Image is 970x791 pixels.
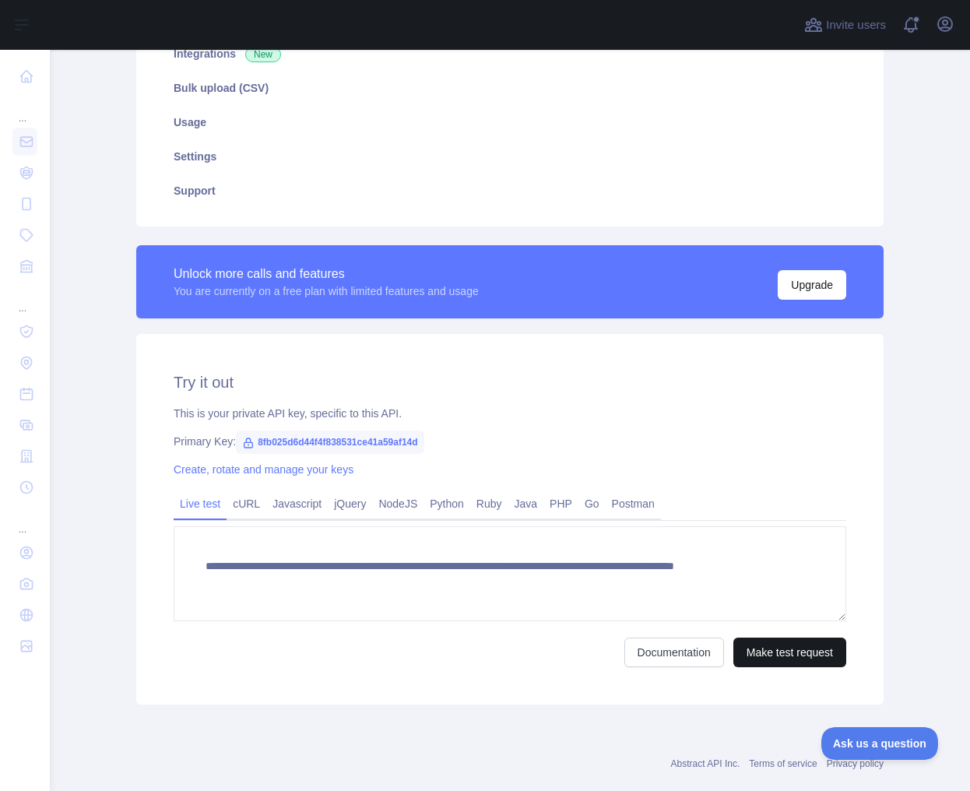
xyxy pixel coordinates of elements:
[749,758,817,769] a: Terms of service
[174,406,846,421] div: This is your private API key, specific to this API.
[174,434,846,449] div: Primary Key:
[155,105,865,139] a: Usage
[624,638,724,667] a: Documentation
[328,491,372,516] a: jQuery
[174,371,846,393] h2: Try it out
[827,758,884,769] a: Privacy policy
[174,491,227,516] a: Live test
[508,491,544,516] a: Java
[778,270,846,300] button: Upgrade
[174,463,353,476] a: Create, rotate and manage your keys
[821,727,939,760] iframe: Toggle Customer Support
[12,504,37,536] div: ...
[155,71,865,105] a: Bulk upload (CSV)
[174,265,479,283] div: Unlock more calls and features
[671,758,740,769] a: Abstract API Inc.
[801,12,889,37] button: Invite users
[155,174,865,208] a: Support
[372,491,423,516] a: NodeJS
[423,491,470,516] a: Python
[174,283,479,299] div: You are currently on a free plan with limited features and usage
[826,16,886,34] span: Invite users
[733,638,846,667] button: Make test request
[227,491,266,516] a: cURL
[12,93,37,125] div: ...
[245,47,281,62] span: New
[606,491,661,516] a: Postman
[12,283,37,315] div: ...
[155,37,865,71] a: Integrations New
[578,491,606,516] a: Go
[155,139,865,174] a: Settings
[470,491,508,516] a: Ruby
[236,431,423,454] span: 8fb025d6d44f4f838531ce41a59af14d
[266,491,328,516] a: Javascript
[543,491,578,516] a: PHP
